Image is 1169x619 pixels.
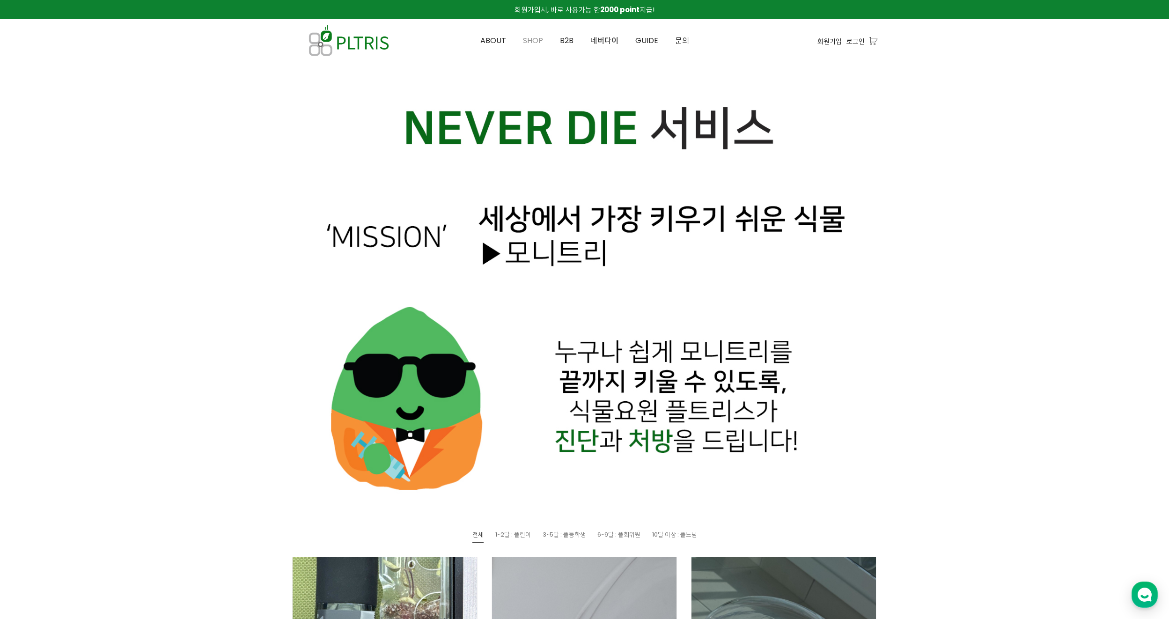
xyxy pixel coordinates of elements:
[543,530,586,542] a: 3~5달 : 플등학생
[145,311,156,318] span: 설정
[675,35,689,46] span: 문의
[582,20,627,62] a: 네버다이
[543,530,586,539] span: 3~5달 : 플등학생
[62,297,121,320] a: 대화
[29,311,35,318] span: 홈
[627,20,667,62] a: GUIDE
[551,20,582,62] a: B2B
[523,35,543,46] span: SHOP
[515,5,654,15] span: 회원가입시, 바로 사용가능 한 지급!
[817,36,842,46] a: 회원가입
[846,36,865,46] a: 로그인
[121,297,180,320] a: 설정
[667,20,698,62] a: 문의
[590,35,618,46] span: 네버다이
[472,530,484,539] span: 전체
[472,20,515,62] a: ABOUT
[635,35,658,46] span: GUIDE
[652,530,697,539] span: 10달 이상 : 플느님
[86,311,97,319] span: 대화
[560,35,573,46] span: B2B
[597,530,640,542] a: 6~9달 : 플회위원
[597,530,640,539] span: 6~9달 : 플회위원
[600,5,640,15] strong: 2000 point
[480,35,506,46] span: ABOUT
[495,530,531,539] span: 1~2달 : 플린이
[652,530,697,542] a: 10달 이상 : 플느님
[515,20,551,62] a: SHOP
[3,297,62,320] a: 홈
[495,530,531,542] a: 1~2달 : 플린이
[472,530,484,543] a: 전체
